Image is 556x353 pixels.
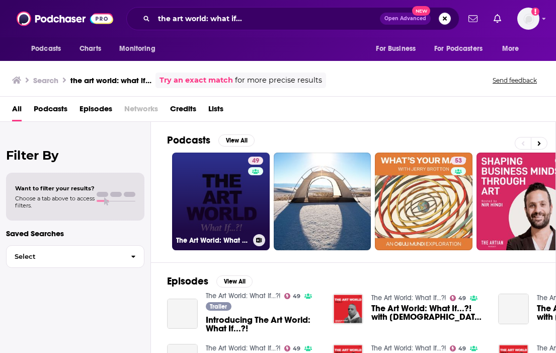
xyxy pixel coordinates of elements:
a: 49 [284,293,301,299]
a: 49The Art World: What If...?! [172,153,270,250]
h3: the art world: what if... [70,76,151,85]
span: Choose a tab above to access filters. [15,195,95,209]
a: All [12,101,22,121]
a: The Art World: What If...?! [371,344,446,352]
span: 49 [293,346,300,351]
span: Charts [80,42,101,56]
span: 49 [293,294,300,299]
span: Select [7,253,123,260]
img: The Art World: What If...?! with American Artist [333,294,363,324]
a: Introducing The Art World: What If...?! [206,316,321,333]
a: EpisodesView All [167,275,253,288]
a: 53 [451,157,466,165]
a: Introducing The Art World: What If...?! [167,299,198,329]
a: Podcasts [34,101,67,121]
span: 49 [252,156,259,166]
button: Send feedback [490,76,540,85]
a: Try an exact match [160,75,233,86]
a: 49 [450,345,466,351]
span: Want to filter your results? [15,185,95,192]
span: 49 [458,346,466,351]
img: User Profile [517,8,539,30]
button: View All [216,275,253,288]
h2: Filter By [6,148,144,163]
span: The Art World: What If...?! with [DEMOGRAPHIC_DATA] Artist [371,304,486,321]
div: Search podcasts, credits, & more... [126,7,459,30]
button: Open AdvancedNew [380,13,431,25]
button: open menu [112,39,168,58]
a: The Art World: What If...?! [206,344,280,352]
a: Episodes [80,101,112,121]
span: New [412,6,430,16]
a: 49 [284,345,301,351]
a: Credits [170,101,196,121]
svg: Add a profile image [531,8,539,16]
a: Show notifications dropdown [464,10,482,27]
span: More [502,42,519,56]
span: Monitoring [119,42,155,56]
span: For Business [376,42,416,56]
h3: The Art World: What If...?! [176,236,249,245]
button: View All [218,134,255,147]
h2: Episodes [167,275,208,288]
input: Search podcasts, credits, & more... [154,11,380,27]
a: The Art World: What If...?! with American Artist [371,304,486,321]
span: For Podcasters [434,42,483,56]
span: for more precise results [235,75,322,86]
a: The Art World: What If...?! [371,294,446,302]
button: open menu [369,39,428,58]
button: open menu [428,39,497,58]
a: 53 [375,153,472,250]
span: 49 [458,296,466,301]
button: Show profile menu [517,8,539,30]
a: Charts [73,39,107,58]
button: Select [6,245,144,268]
span: Podcasts [31,42,61,56]
span: Networks [124,101,158,121]
button: open menu [495,39,532,58]
span: Logged in as KatieC [517,8,539,30]
a: 49 [248,157,263,165]
span: 53 [455,156,462,166]
a: Show notifications dropdown [490,10,505,27]
a: PodcastsView All [167,134,255,147]
a: 49 [450,295,466,301]
img: Podchaser - Follow, Share and Rate Podcasts [17,9,113,28]
a: Lists [208,101,223,121]
h2: Podcasts [167,134,210,147]
p: Saved Searches [6,229,144,238]
h3: Search [33,76,58,85]
button: open menu [24,39,74,58]
a: The Art World: What If...?! [206,292,280,300]
span: Trailer [210,304,227,310]
span: Open Advanced [384,16,426,21]
a: The Art World: What If...?! with Allan Schwartzman [498,294,529,324]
